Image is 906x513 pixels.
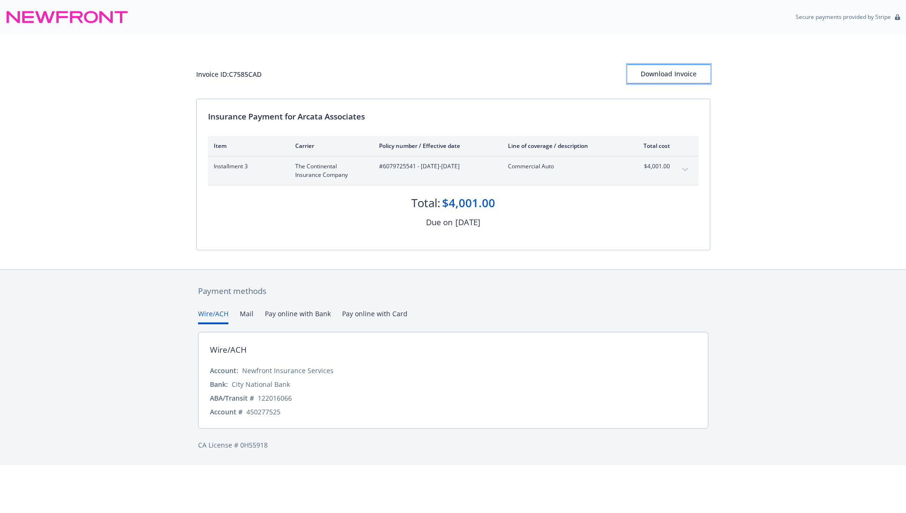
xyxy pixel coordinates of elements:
[627,64,710,83] button: Download Invoice
[240,309,254,324] button: Mail
[214,162,280,171] span: Installment 3
[258,393,292,403] div: 122016066
[508,162,619,171] span: Commercial Auto
[198,285,708,297] div: Payment methods
[210,393,254,403] div: ABA/Transit #
[634,162,670,171] span: $4,001.00
[232,379,290,389] div: City National Bank
[210,407,243,417] div: Account #
[214,142,280,150] div: Item
[426,216,453,229] div: Due on
[242,366,334,376] div: Newfront Insurance Services
[379,162,493,171] span: #6079725541 - [DATE]-[DATE]
[634,142,670,150] div: Total cost
[411,195,440,211] div: Total:
[265,309,331,324] button: Pay online with Bank
[208,110,698,123] div: Insurance Payment for Arcata Associates
[455,216,480,229] div: [DATE]
[342,309,408,324] button: Pay online with Card
[198,309,228,324] button: Wire/ACH
[246,407,281,417] div: 450277525
[210,379,228,389] div: Bank:
[796,13,891,21] p: Secure payments provided by Stripe
[196,69,262,79] div: Invoice ID: C7585CAD
[678,162,693,177] button: expand content
[210,344,247,356] div: Wire/ACH
[442,195,495,211] div: $4,001.00
[295,162,364,179] span: The Continental Insurance Company
[198,440,708,450] div: CA License # 0H55918
[208,156,698,185] div: Installment 3The Continental Insurance Company#6079725541 - [DATE]-[DATE]Commercial Auto$4,001.00...
[627,65,710,83] div: Download Invoice
[508,142,619,150] div: Line of coverage / description
[210,366,238,376] div: Account:
[379,142,493,150] div: Policy number / Effective date
[295,142,364,150] div: Carrier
